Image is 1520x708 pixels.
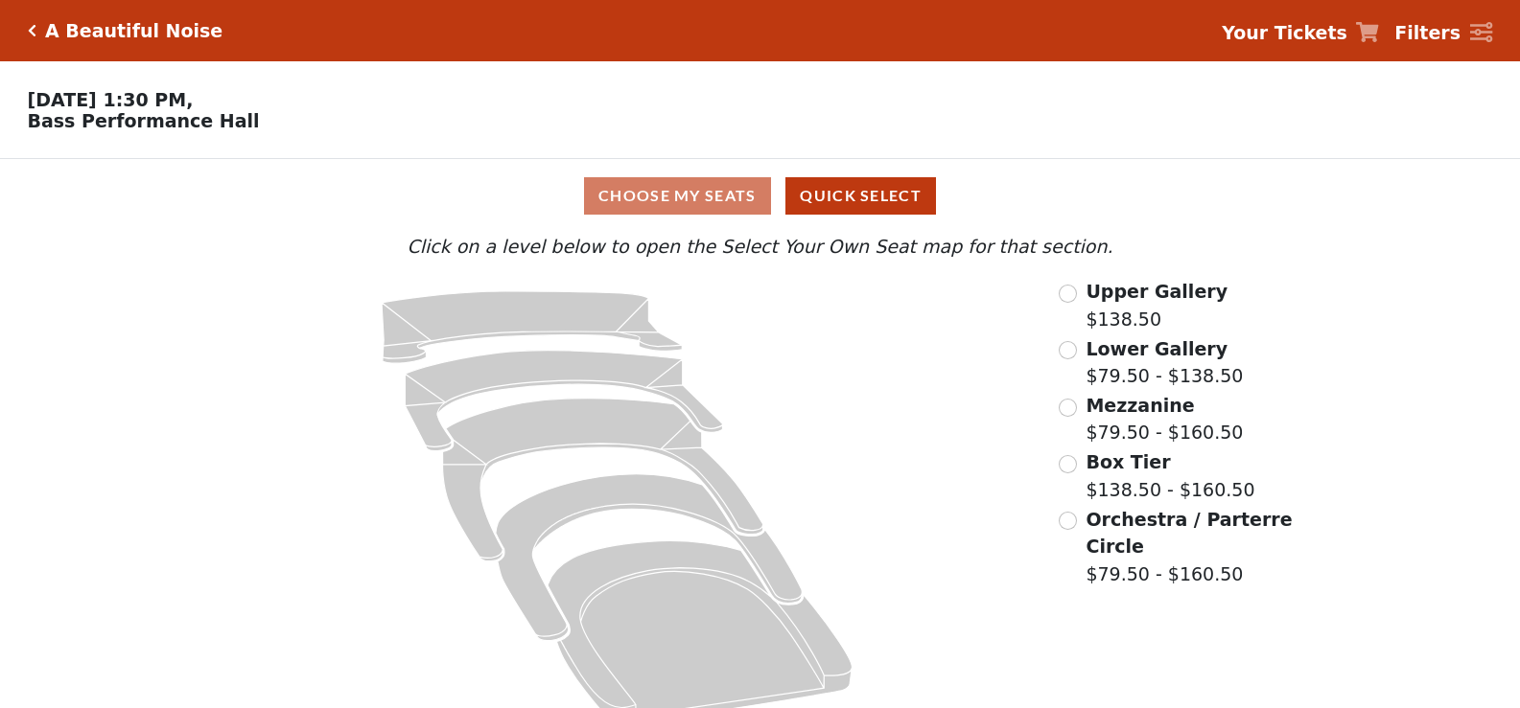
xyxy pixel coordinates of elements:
a: Your Tickets [1222,19,1379,47]
label: $79.50 - $160.50 [1086,392,1243,446]
label: $79.50 - $160.50 [1086,506,1295,588]
strong: Your Tickets [1222,22,1347,43]
span: Lower Gallery [1086,338,1228,359]
label: $138.50 - $160.50 [1086,448,1254,503]
span: Orchestra / Parterre Circle [1086,509,1292,558]
strong: Filters [1394,22,1461,43]
path: Upper Gallery - Seats Available: 262 [382,291,683,363]
path: Lower Gallery - Seats Available: 14 [406,351,723,451]
span: Box Tier [1086,451,1170,472]
h5: A Beautiful Noise [45,20,222,42]
a: Click here to go back to filters [28,24,36,37]
label: $138.50 [1086,278,1228,332]
p: Click on a level below to open the Select Your Own Seat map for that section. [203,233,1316,261]
a: Filters [1394,19,1492,47]
button: Quick Select [785,177,936,215]
label: $79.50 - $138.50 [1086,335,1243,390]
span: Mezzanine [1086,395,1194,416]
span: Upper Gallery [1086,281,1228,302]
